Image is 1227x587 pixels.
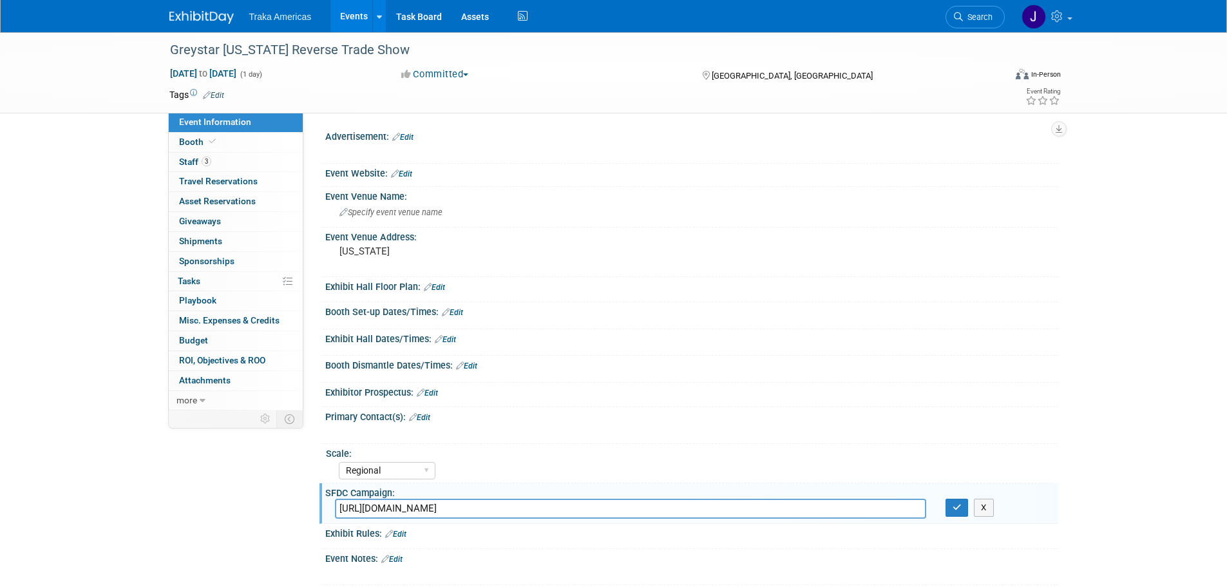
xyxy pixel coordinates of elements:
div: Event Format [929,67,1061,86]
span: Tasks [178,276,200,286]
div: Exhibitor Prospectus: [325,383,1058,399]
img: Jamie Saenz [1022,5,1046,29]
div: SFDC Campaign: [325,483,1058,499]
a: Edit [417,389,438,398]
span: Traka Americas [249,12,312,22]
div: Event Notes: [325,549,1058,566]
a: Tasks [169,272,303,291]
a: Edit [409,413,430,422]
a: Edit [385,530,406,539]
a: Edit [392,133,414,142]
span: Specify event venue name [339,207,442,217]
a: Edit [203,91,224,100]
span: Misc. Expenses & Credits [179,315,280,325]
a: Edit [456,361,477,370]
span: Booth [179,137,218,147]
div: Event Venue Address: [325,227,1058,244]
button: Committed [397,68,473,81]
a: Shipments [169,232,303,251]
a: ROI, Objectives & ROO [169,351,303,370]
span: to [197,68,209,79]
div: Exhibit Hall Floor Plan: [325,277,1058,294]
a: Search [946,6,1005,28]
div: Scale: [326,444,1052,460]
a: Playbook [169,291,303,311]
a: Booth [169,133,303,152]
span: [DATE] [DATE] [169,68,237,79]
a: Edit [442,308,463,317]
span: Giveaways [179,216,221,226]
td: Personalize Event Tab Strip [254,410,277,427]
a: Budget [169,331,303,351]
a: Giveaways [169,212,303,231]
span: Sponsorships [179,256,234,266]
div: Booth Dismantle Dates/Times: [325,356,1058,372]
span: [GEOGRAPHIC_DATA], [GEOGRAPHIC_DATA] [712,71,873,81]
img: Format-Inperson.png [1016,69,1029,79]
pre: [US_STATE] [339,245,616,257]
span: Search [963,12,993,22]
span: Playbook [179,295,216,305]
div: Event Rating [1025,88,1060,95]
a: Edit [381,555,403,564]
div: In-Person [1031,70,1061,79]
a: Misc. Expenses & Credits [169,311,303,331]
span: Attachments [179,375,231,385]
div: Exhibit Rules: [325,524,1058,541]
div: Exhibit Hall Dates/Times: [325,329,1058,346]
div: Greystar [US_STATE] Reverse Trade Show [166,39,985,62]
a: Asset Reservations [169,192,303,211]
td: Tags [169,88,224,101]
span: more [176,395,197,405]
a: Attachments [169,371,303,390]
i: Booth reservation complete [209,138,216,145]
a: Sponsorships [169,252,303,271]
a: more [169,391,303,410]
div: Primary Contact(s): [325,407,1058,424]
div: Event Website: [325,164,1058,180]
span: Shipments [179,236,222,246]
span: Travel Reservations [179,176,258,186]
a: Travel Reservations [169,172,303,191]
span: (1 day) [239,70,262,79]
img: ExhibitDay [169,11,234,24]
div: Booth Set-up Dates/Times: [325,302,1058,319]
span: Event Information [179,117,251,127]
div: Event Venue Name: [325,187,1058,203]
a: Edit [435,335,456,344]
span: Budget [179,335,208,345]
a: Staff3 [169,153,303,172]
a: Edit [391,169,412,178]
div: Advertisement: [325,127,1058,144]
span: 3 [202,157,211,166]
td: Toggle Event Tabs [276,410,303,427]
a: Edit [424,283,445,292]
span: Asset Reservations [179,196,256,206]
button: X [974,499,994,517]
span: ROI, Objectives & ROO [179,355,265,365]
a: Event Information [169,113,303,132]
span: Staff [179,157,211,167]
